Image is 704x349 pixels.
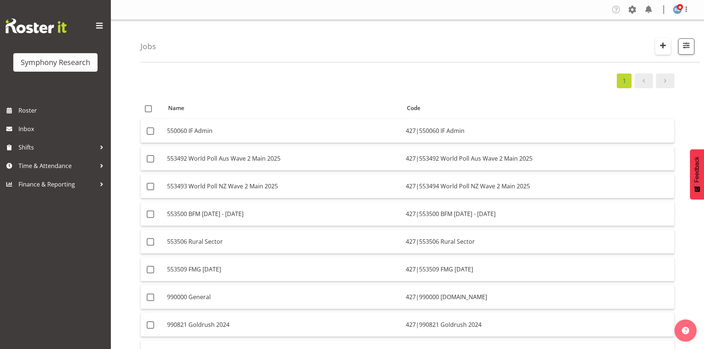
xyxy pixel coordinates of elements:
td: 990000 General [164,285,403,309]
img: help-xxl-2.png [682,327,689,334]
td: 427|553500 BFM [DATE] - [DATE] [403,202,674,226]
h4: Jobs [140,42,156,51]
td: 427|990821 Goldrush 2024 [403,313,674,337]
span: Inbox [18,123,107,134]
button: Create New Job [655,38,671,55]
td: 427|553509 FMG [DATE] [403,257,674,281]
span: Feedback [694,157,700,182]
div: Symphony Research [21,57,90,68]
td: 990821 Goldrush 2024 [164,313,403,337]
span: Code [407,104,421,112]
td: 427|553494 World Poll NZ Wave 2 Main 2025 [403,174,674,198]
span: Time & Attendance [18,160,96,171]
td: 427|990000 [DOMAIN_NAME] [403,285,674,309]
button: Filter Jobs [678,38,694,55]
td: 427|553506 Rural Sector [403,230,674,254]
td: 553500 BFM [DATE] - [DATE] [164,202,403,226]
td: 553493 World Poll NZ Wave 2 Main 2025 [164,174,403,198]
td: 427|553492 World Poll Aus Wave 2 Main 2025 [403,147,674,171]
td: 553492 World Poll Aus Wave 2 Main 2025 [164,147,403,171]
td: 553509 FMG [DATE] [164,257,403,281]
span: Shifts [18,142,96,153]
img: reuben-bisley1995.jpg [673,5,682,14]
td: 427|550060 IF Admin [403,119,674,143]
span: Name [168,104,184,112]
td: 550060 IF Admin [164,119,403,143]
span: Roster [18,105,107,116]
span: Finance & Reporting [18,179,96,190]
td: 553506 Rural Sector [164,230,403,254]
img: Rosterit website logo [6,18,67,33]
button: Feedback - Show survey [690,149,704,199]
